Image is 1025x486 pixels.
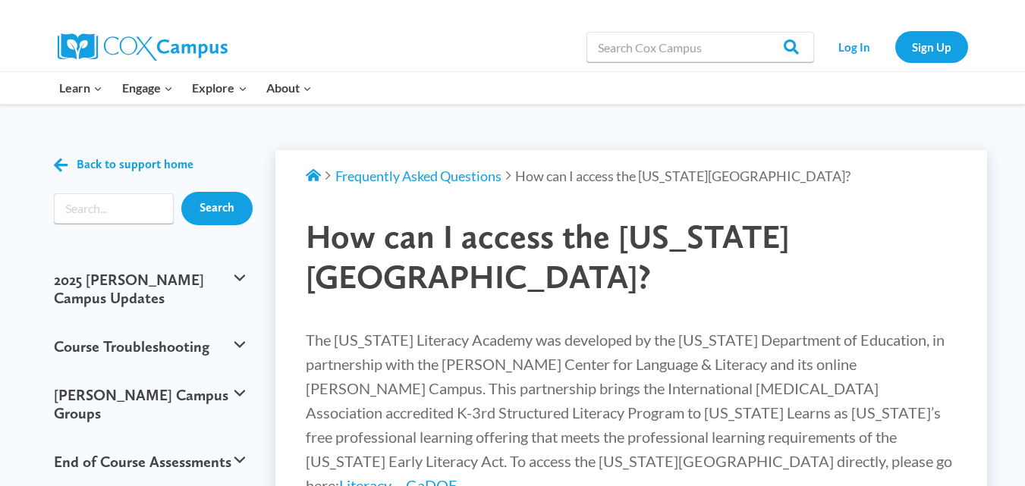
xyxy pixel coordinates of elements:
span: Explore [192,78,247,98]
button: End of Course Assessments [46,437,253,486]
span: About [266,78,312,98]
button: 2025 [PERSON_NAME] Campus Updates [46,256,253,322]
span: How can I access the [US_STATE][GEOGRAPHIC_DATA]? [515,168,850,184]
button: [PERSON_NAME] Campus Groups [46,371,253,437]
a: Support Home [306,168,321,184]
img: Cox Campus [58,33,228,61]
a: Frequently Asked Questions [335,168,501,184]
input: Search Cox Campus [586,32,814,62]
a: Log In [822,31,888,62]
span: Learn [59,78,102,98]
button: Course Troubleshooting [46,322,253,371]
span: Back to support home [77,158,193,172]
nav: Secondary Navigation [822,31,968,62]
span: Engage [122,78,173,98]
span: How can I access the [US_STATE][GEOGRAPHIC_DATA]? [306,216,790,296]
nav: Primary Navigation [50,72,322,104]
input: Search [181,192,253,225]
a: Back to support home [54,154,193,176]
form: Search form [54,193,175,224]
a: Sign Up [895,31,968,62]
input: Search input [54,193,175,224]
